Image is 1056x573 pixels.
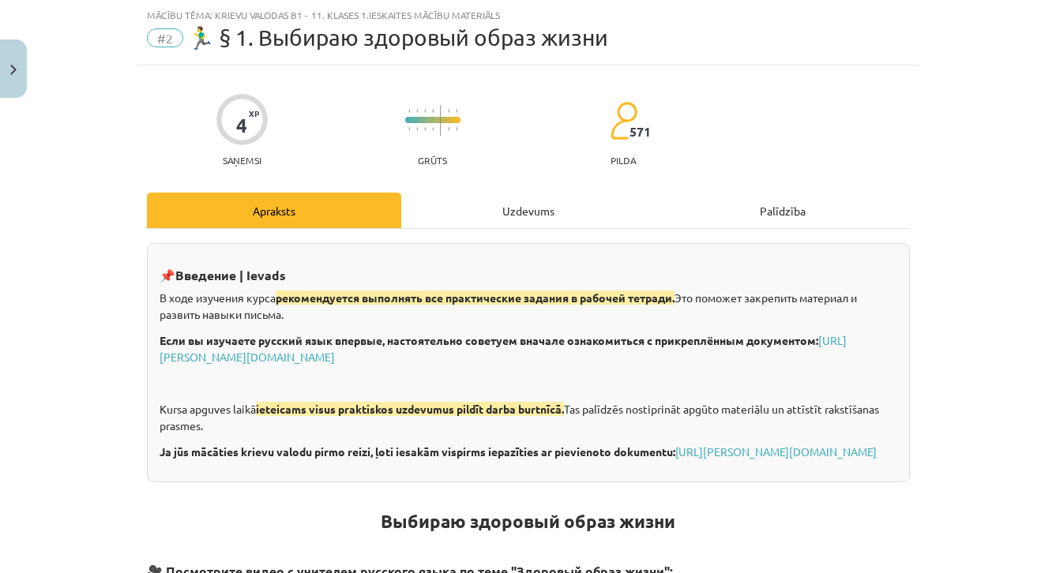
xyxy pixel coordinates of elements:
img: students-c634bb4e5e11cddfef0936a35e636f08e4e9abd3cc4e673bd6f9a4125e45ecb1.svg [610,101,637,140]
span: #2 [147,28,183,47]
span: рекомендуется выполнять все практические задания в рабочей тетради. [276,290,675,305]
p: Saņemsi [216,155,268,166]
span: 571 [629,125,651,139]
img: icon-short-line-57e1e144782c952c97e751825c79c345078a6d821885a25fce030b3d8c18986b.svg [432,109,434,113]
a: [URL][PERSON_NAME][DOMAIN_NAME] [160,333,847,364]
img: icon-short-line-57e1e144782c952c97e751825c79c345078a6d821885a25fce030b3d8c18986b.svg [424,127,426,131]
div: Uzdevums [401,193,656,228]
img: icon-short-line-57e1e144782c952c97e751825c79c345078a6d821885a25fce030b3d8c18986b.svg [416,127,418,131]
strong: Если вы изучаете русский язык впервые, настоятельно советуем вначале ознакомиться с прикреплённым... [160,333,818,347]
span: XP [249,109,259,118]
img: icon-short-line-57e1e144782c952c97e751825c79c345078a6d821885a25fce030b3d8c18986b.svg [408,127,410,131]
p: В ходе изучения курса Это поможет закрепить материал и развить навыки письма. [160,290,897,323]
p: Kursa apguves laikā Tas palīdzēs nostiprināt apgūto materiālu un attīstīt rakstīšanas prasmes. [160,401,897,434]
span: ieteicams visus praktiskos uzdevumus pildīt darba burtnīcā. [256,402,564,416]
img: icon-short-line-57e1e144782c952c97e751825c79c345078a6d821885a25fce030b3d8c18986b.svg [416,109,418,113]
strong: Выбираю здоровый образ жизни [381,510,675,533]
a: [URL][PERSON_NAME][DOMAIN_NAME] [675,444,877,459]
div: Mācību tēma: Krievu valodas b1 - 11. klases 1.ieskaites mācību materiāls [147,9,910,21]
img: icon-short-line-57e1e144782c952c97e751825c79c345078a6d821885a25fce030b3d8c18986b.svg [432,127,434,131]
div: Apraksts [147,193,401,228]
p: pilda [611,155,636,166]
span: 🏃‍♂️ § 1. Выбираю здоровый образ жизни [187,24,608,51]
img: icon-short-line-57e1e144782c952c97e751825c79c345078a6d821885a25fce030b3d8c18986b.svg [424,109,426,113]
p: Grūts [418,155,447,166]
img: icon-short-line-57e1e144782c952c97e751825c79c345078a6d821885a25fce030b3d8c18986b.svg [408,109,410,113]
img: icon-short-line-57e1e144782c952c97e751825c79c345078a6d821885a25fce030b3d8c18986b.svg [448,127,449,131]
h3: 📌 [160,256,897,285]
img: icon-close-lesson-0947bae3869378f0d4975bcd49f059093ad1ed9edebbc8119c70593378902aed.svg [10,65,17,75]
strong: Введение | Ievads [175,267,286,283]
strong: Ja jūs mācāties krievu valodu pirmo reizi, ļoti iesakām vispirms iepazīties ar pievienoto dokumentu: [160,444,675,459]
img: icon-long-line-d9ea69661e0d244f92f715978eff75569469978d946b2353a9bb055b3ed8787d.svg [440,105,442,136]
div: Palīdzība [656,193,910,228]
img: icon-short-line-57e1e144782c952c97e751825c79c345078a6d821885a25fce030b3d8c18986b.svg [448,109,449,113]
img: icon-short-line-57e1e144782c952c97e751825c79c345078a6d821885a25fce030b3d8c18986b.svg [456,109,457,113]
div: 4 [236,114,247,137]
img: icon-short-line-57e1e144782c952c97e751825c79c345078a6d821885a25fce030b3d8c18986b.svg [456,127,457,131]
